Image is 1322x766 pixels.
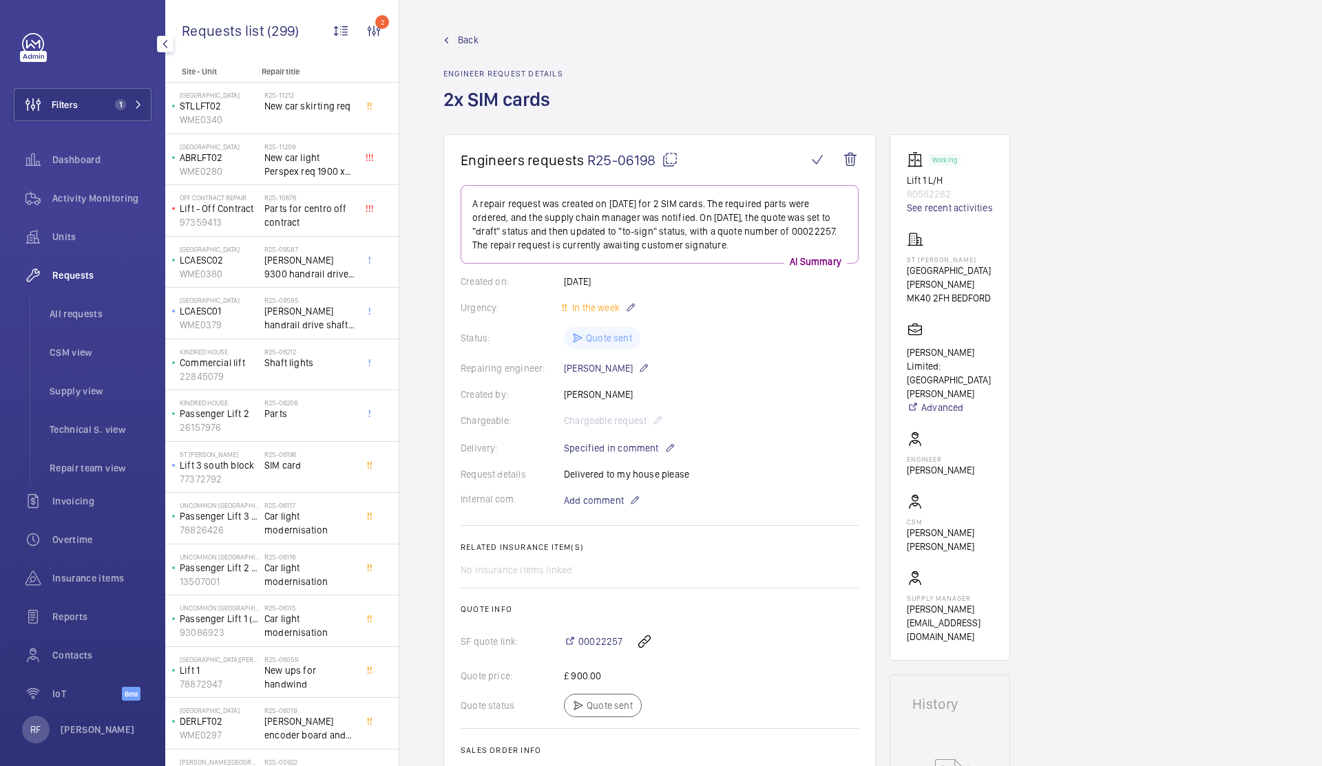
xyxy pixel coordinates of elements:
[52,610,151,624] span: Reports
[180,509,259,523] p: Passenger Lift 3 (10 FLR)
[50,345,151,359] span: CSM view
[907,518,993,526] p: CSM
[180,348,259,356] p: Kindred House
[569,302,620,313] span: In the week
[264,202,355,229] span: Parts for centro off contract
[180,714,259,728] p: DERLFT02
[907,594,993,602] p: Supply manager
[180,450,259,458] p: St [PERSON_NAME]
[461,151,585,169] span: Engineers requests
[180,296,259,304] p: [GEOGRAPHIC_DATA]
[180,253,259,267] p: LCAESC02
[907,526,993,553] p: [PERSON_NAME] [PERSON_NAME]
[264,91,355,99] h2: R25-11212
[461,745,859,755] h2: Sales order info
[264,151,355,178] span: New car light Perspex req 1900 x 300 3mm thickness
[180,758,259,766] p: [PERSON_NAME][GEOGRAPHIC_DATA]
[115,99,126,110] span: 1
[264,398,355,407] h2: R25-06208
[264,604,355,612] h2: R25-06115
[180,151,259,164] p: ABRLFT02
[264,714,355,742] span: [PERSON_NAME] encoder board and speech board and software CH024
[180,501,259,509] p: Uncommon [GEOGRAPHIC_DATA]
[564,440,675,456] p: Specified in comment
[180,193,259,202] p: Off Contract Repair
[180,142,259,151] p: [GEOGRAPHIC_DATA]
[180,407,259,421] p: Passenger Lift 2
[264,561,355,588] span: Car light modernisation
[52,268,151,282] span: Requests
[264,142,355,151] h2: R25-11209
[165,67,256,76] p: Site - Unit
[180,663,259,677] p: Lift 1
[180,370,259,383] p: 22845079
[564,360,649,376] p: [PERSON_NAME]
[180,215,259,229] p: 97359413
[912,697,987,711] h1: History
[907,401,993,414] a: Advanced
[264,99,355,113] span: New car skirting req
[50,384,151,398] span: Supply view
[180,553,259,561] p: Uncommon [GEOGRAPHIC_DATA]
[180,728,259,742] p: WME0297
[907,255,993,264] p: St [PERSON_NAME]
[180,356,259,370] p: Commercial lift
[264,553,355,561] h2: R25-06116
[50,461,151,475] span: Repair team view
[784,255,847,268] p: AI Summary
[264,501,355,509] h2: R25-06117
[264,758,355,766] h2: R25-05922
[14,88,151,121] button: Filters1
[180,575,259,588] p: 13507001
[907,187,993,201] p: 80582282
[52,687,122,701] span: IoT
[264,296,355,304] h2: R25-09585
[264,253,355,281] span: [PERSON_NAME] 9300 handrail drive shaft, handrail chain, bearings & main shaft handrail sprocket
[564,635,622,648] a: 00022257
[564,493,624,507] span: Add comment
[907,291,993,305] p: MK40 2FH BEDFORD
[52,230,151,244] span: Units
[443,87,563,134] h1: 2x SIM cards
[50,423,151,436] span: Technical S. view
[262,67,353,76] p: Repair title
[180,91,259,99] p: [GEOGRAPHIC_DATA]
[907,151,929,168] img: elevator.svg
[264,356,355,370] span: Shaft lights
[264,348,355,356] h2: R25-06212
[264,706,355,714] h2: R25-06019
[180,304,259,318] p: LCAESC01
[264,509,355,537] span: Car light modernisation
[30,723,41,736] p: RF
[180,677,259,691] p: 78872947
[907,173,993,187] p: Lift 1 L/H
[180,706,259,714] p: [GEOGRAPHIC_DATA]
[52,494,151,508] span: Invoicing
[180,561,259,575] p: Passenger Lift 2 (8FLR)
[264,304,355,332] span: [PERSON_NAME] handrail drive shaft, handrail chain & main handrail sprocket
[52,153,151,167] span: Dashboard
[264,655,355,663] h2: R25-06059
[907,345,993,401] p: [PERSON_NAME] Limited: [GEOGRAPHIC_DATA][PERSON_NAME]
[932,158,957,162] p: Working
[264,458,355,472] span: SIM card
[182,22,267,39] span: Requests list
[180,655,259,663] p: [GEOGRAPHIC_DATA][PERSON_NAME]
[52,533,151,546] span: Overtime
[264,193,355,202] h2: R25-10676
[180,626,259,639] p: 93086923
[907,201,993,215] a: See recent activities
[587,151,678,169] span: R25-06198
[180,523,259,537] p: 78826426
[180,113,259,127] p: WME0340
[50,307,151,321] span: All requests
[52,191,151,205] span: Activity Monitoring
[180,472,259,486] p: 77372792
[264,407,355,421] span: Parts
[61,723,135,736] p: [PERSON_NAME]
[180,164,259,178] p: WME0280
[264,245,355,253] h2: R25-09587
[180,612,259,626] p: Passenger Lift 1 (8FLR)
[180,245,259,253] p: [GEOGRAPHIC_DATA]
[458,33,479,47] span: Back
